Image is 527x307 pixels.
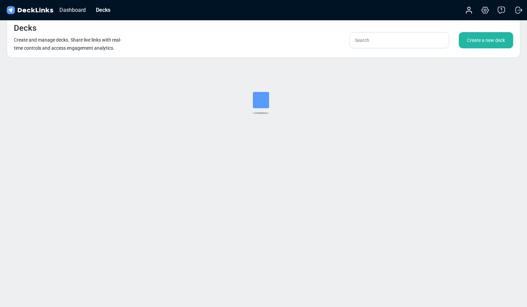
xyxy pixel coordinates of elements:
[14,23,36,33] h4: Decks
[5,5,54,15] img: DeckLinks
[56,6,89,14] div: Dashboard
[459,32,513,48] div: Create a new deck
[14,37,121,51] small: Create and manage decks. Share live links with real-time controls and access engagement analytics.
[349,32,449,48] input: Search
[93,6,114,14] div: Decks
